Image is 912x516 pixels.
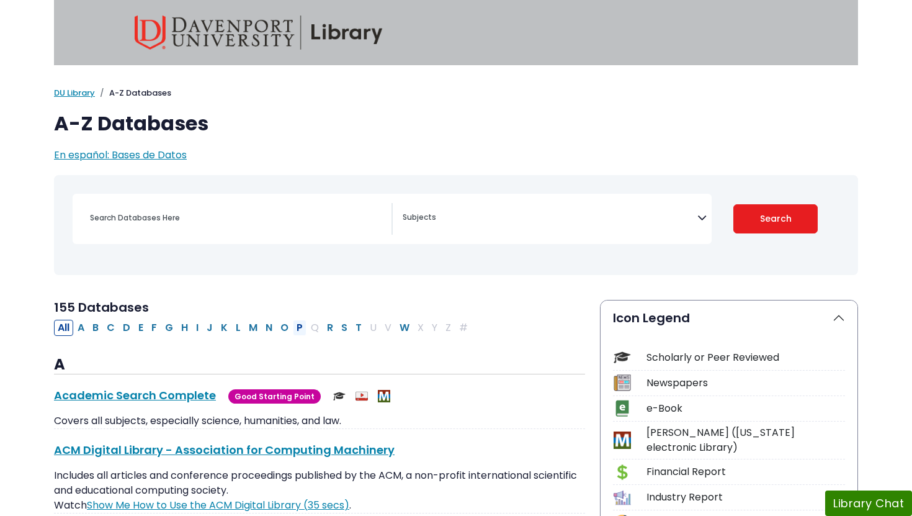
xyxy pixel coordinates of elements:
[54,112,858,135] h1: A-Z Databases
[54,387,216,403] a: Academic Search Complete
[177,320,192,336] button: Filter Results H
[148,320,161,336] button: Filter Results F
[614,400,630,417] img: Icon e-Book
[333,390,346,402] img: Scholarly or Peer Reviewed
[54,148,187,162] a: En español: Bases de Datos
[614,374,630,391] img: Icon Newspapers
[825,491,912,516] button: Library Chat
[614,489,630,506] img: Icon Industry Report
[119,320,134,336] button: Filter Results D
[323,320,337,336] button: Filter Results R
[54,87,95,99] a: DU Library
[135,320,147,336] button: Filter Results E
[54,468,585,513] p: Includes all articles and conference proceedings published by the ACM, a non-profit international...
[601,301,857,335] button: Icon Legend
[396,320,413,336] button: Filter Results W
[378,390,390,402] img: MeL (Michigan electronic Library)
[646,425,845,455] div: [PERSON_NAME] ([US_STATE] electronic Library)
[646,401,845,416] div: e-Book
[293,320,306,336] button: Filter Results P
[87,498,349,512] a: Link opens in new window
[74,320,88,336] button: Filter Results A
[54,175,858,275] nav: Search filters
[54,442,395,458] a: ACM Digital Library - Association for Computing Machinery
[89,320,102,336] button: Filter Results B
[614,464,630,481] img: Icon Financial Report
[352,320,365,336] button: Filter Results T
[403,214,697,224] textarea: Search
[103,320,118,336] button: Filter Results C
[54,320,73,336] button: All
[733,204,818,233] button: Submit for Search Results
[54,87,858,99] nav: breadcrumb
[135,16,383,50] img: Davenport University Library
[646,350,845,365] div: Scholarly or Peer Reviewed
[614,349,630,366] img: Icon Scholarly or Peer Reviewed
[54,320,473,334] div: Alpha-list to filter by first letter of database name
[355,390,368,402] img: Audio & Video
[614,432,630,448] img: Icon MeL (Michigan electronic Library)
[54,414,585,428] p: Covers all subjects, especially science, humanities, and law.
[232,320,244,336] button: Filter Results L
[203,320,217,336] button: Filter Results J
[228,389,321,404] span: Good Starting Point
[338,320,351,336] button: Filter Results S
[95,87,171,99] li: A-Z Databases
[646,490,845,505] div: Industry Report
[277,320,292,336] button: Filter Results O
[161,320,177,336] button: Filter Results G
[83,209,391,227] input: Search database by title or keyword
[217,320,231,336] button: Filter Results K
[646,376,845,391] div: Newspapers
[262,320,276,336] button: Filter Results N
[245,320,261,336] button: Filter Results M
[646,464,845,479] div: Financial Report
[54,356,585,374] h3: A
[54,299,149,316] span: 155 Databases
[192,320,202,336] button: Filter Results I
